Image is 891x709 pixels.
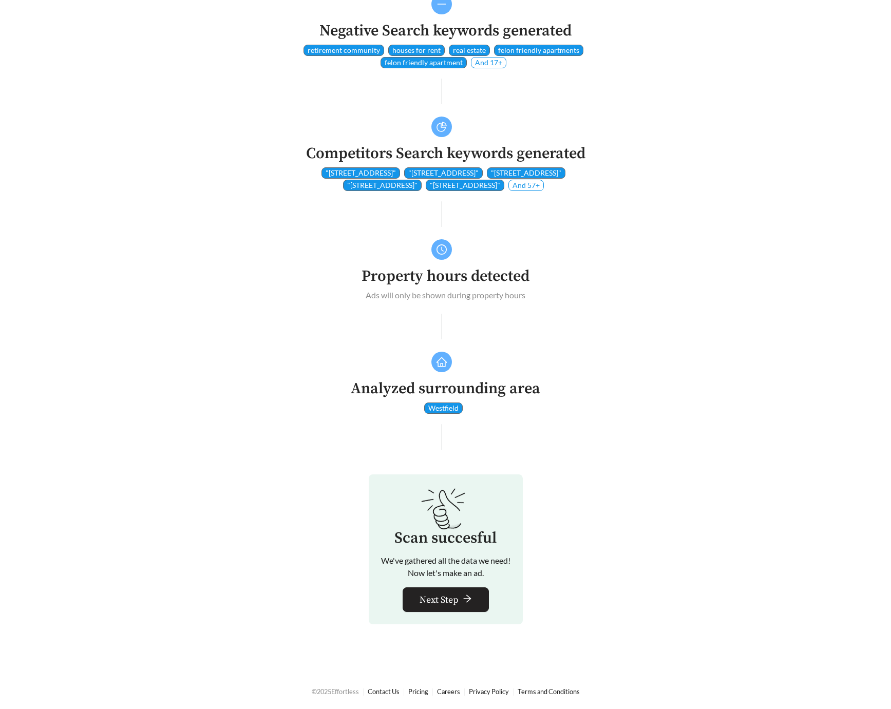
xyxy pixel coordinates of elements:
[437,357,447,367] span: home
[321,167,400,179] span: "[STREET_ADDRESS]"
[404,167,483,179] span: "[STREET_ADDRESS]"
[471,57,506,68] span: And 17+
[420,593,459,607] span: Next Step
[426,180,504,191] span: "[STREET_ADDRESS]"
[306,145,585,162] h5: Competitors Search keywords generated
[421,487,470,530] img: Scan succesful
[312,687,359,696] span: © 2025 Effortless
[381,554,510,579] div: We've gathered all the data we need! Now let's make an ad.
[508,180,544,191] span: And 57+
[362,285,529,305] div: Ads will only be shown during property hours
[351,380,540,397] h5: Analyzed surrounding area
[403,587,489,612] button: Next Steparrow-right
[437,122,447,132] span: pie-chart
[343,180,422,191] span: "[STREET_ADDRESS]"
[304,45,384,56] span: retirement community
[487,167,565,179] span: "[STREET_ADDRESS]"
[394,530,497,547] h5: Scan succesful
[449,45,490,56] span: real estate
[494,45,583,56] span: felon friendly apartments
[362,268,529,285] h5: Property hours detected
[463,594,472,605] span: arrow-right
[319,23,572,40] h5: Negative Search keywords generated
[469,687,509,696] a: Privacy Policy
[518,687,580,696] a: Terms and Conditions
[424,403,463,414] span: Westfield
[437,687,460,696] a: Careers
[368,687,400,696] a: Contact Us
[388,45,445,56] span: houses for rent
[437,244,447,255] span: clock-circle
[381,57,467,68] span: felon friendly apartment
[408,687,428,696] a: Pricing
